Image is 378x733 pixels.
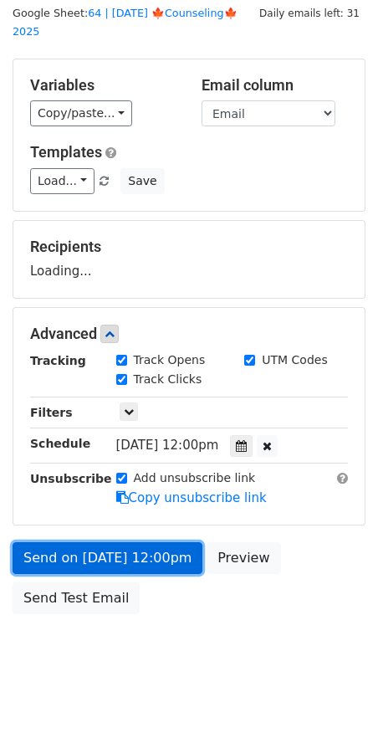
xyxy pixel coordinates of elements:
[262,351,327,369] label: UTM Codes
[13,7,238,38] a: 64 | [DATE] 🍁Counseling🍁 2025
[30,168,94,194] a: Load...
[30,238,348,281] div: Loading...
[134,351,206,369] label: Track Opens
[116,438,219,453] span: [DATE] 12:00pm
[207,542,280,574] a: Preview
[134,469,256,487] label: Add unsubscribe link
[30,406,73,419] strong: Filters
[116,490,267,505] a: Copy unsubscribe link
[30,100,132,126] a: Copy/paste...
[30,437,90,450] strong: Schedule
[120,168,164,194] button: Save
[253,7,365,19] a: Daily emails left: 31
[30,354,86,367] strong: Tracking
[13,542,202,574] a: Send on [DATE] 12:00pm
[13,7,238,38] small: Google Sheet:
[30,325,348,343] h5: Advanced
[30,143,102,161] a: Templates
[13,582,140,614] a: Send Test Email
[202,76,348,95] h5: Email column
[30,76,176,95] h5: Variables
[294,653,378,733] iframe: Chat Widget
[253,4,365,23] span: Daily emails left: 31
[30,472,112,485] strong: Unsubscribe
[30,238,348,256] h5: Recipients
[134,371,202,388] label: Track Clicks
